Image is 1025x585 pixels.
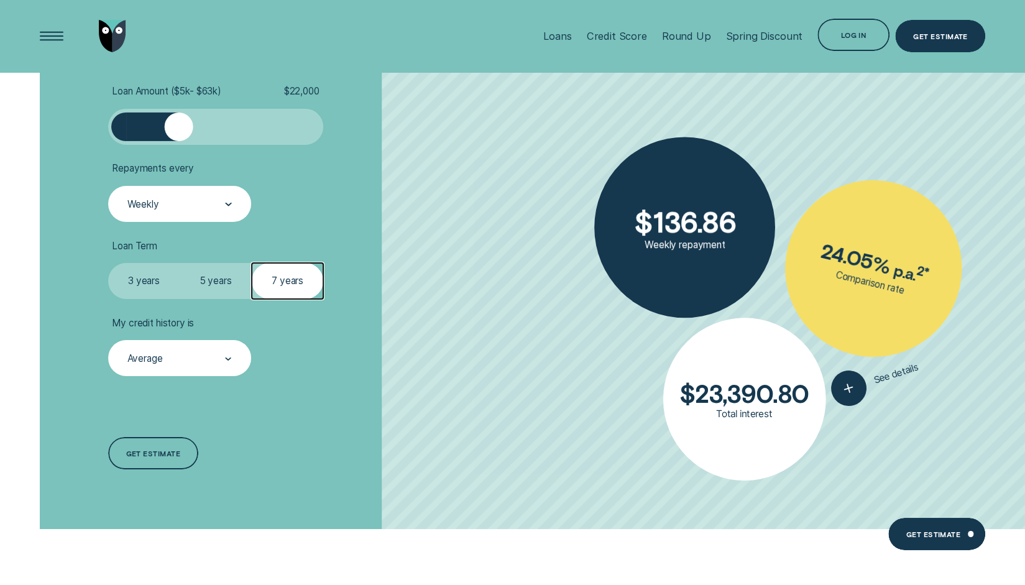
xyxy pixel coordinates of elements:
label: 5 years [180,263,252,299]
span: $ 22,000 [284,85,319,97]
button: Log in [817,19,889,51]
a: Get estimate [108,437,198,469]
div: Loans [543,30,571,42]
div: Average [127,353,163,365]
span: Repayments every [112,162,194,174]
span: See details [872,361,919,386]
span: Loan Term [112,240,157,252]
a: Get Estimate [895,20,985,52]
img: Wisr [99,20,126,52]
a: Get Estimate [888,518,986,550]
div: Credit Score [587,30,647,42]
button: Open Menu [35,20,68,52]
label: 3 years [108,263,180,299]
span: My credit history is [112,317,194,329]
span: Loan Amount ( $5k - $63k ) [112,85,221,97]
label: 7 years [252,263,324,299]
div: Spring Discount [725,30,802,42]
div: Weekly [127,198,159,210]
div: Round Up [662,30,711,42]
button: See details [827,350,923,410]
